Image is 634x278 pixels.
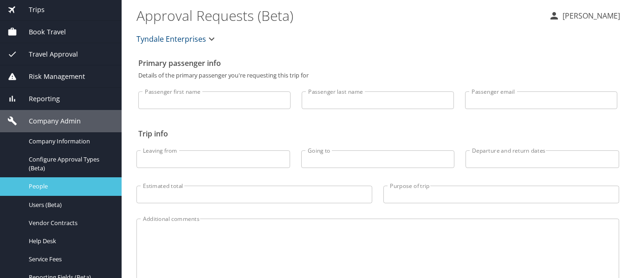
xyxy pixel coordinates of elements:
[17,116,81,126] span: Company Admin
[29,255,110,264] span: Service Fees
[17,27,66,37] span: Book Travel
[17,49,78,59] span: Travel Approval
[17,5,45,15] span: Trips
[29,155,110,173] span: Configure Approval Types (Beta)
[29,219,110,227] span: Vendor Contracts
[138,72,617,78] p: Details of the primary passenger you're requesting this trip for
[17,94,60,104] span: Reporting
[133,30,221,48] button: Tyndale Enterprises
[138,126,617,141] h2: Trip info
[138,56,617,71] h2: Primary passenger info
[136,32,206,45] span: Tyndale Enterprises
[29,200,110,209] span: Users (Beta)
[29,182,110,191] span: People
[136,1,541,30] h1: Approval Requests (Beta)
[29,237,110,246] span: Help Desk
[560,10,620,21] p: [PERSON_NAME]
[545,7,624,24] button: [PERSON_NAME]
[29,137,110,146] span: Company Information
[17,71,85,82] span: Risk Management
